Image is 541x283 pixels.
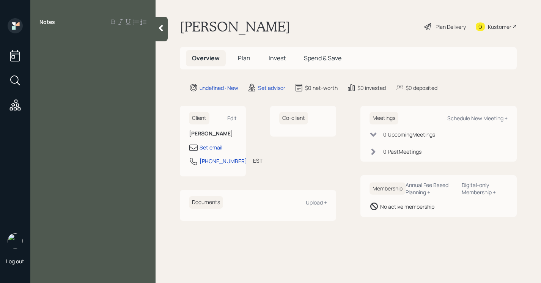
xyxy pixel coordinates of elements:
div: Set advisor [258,84,285,92]
div: Schedule New Meeting + [447,115,508,122]
div: undefined · New [200,84,238,92]
div: Annual Fee Based Planning + [406,181,456,196]
h1: [PERSON_NAME] [180,18,290,35]
div: $0 invested [357,84,386,92]
h6: [PERSON_NAME] [189,130,237,137]
div: Plan Delivery [436,23,466,31]
span: Spend & Save [304,54,341,62]
div: 0 Upcoming Meeting s [383,130,435,138]
h6: Documents [189,196,223,209]
div: EST [253,157,263,165]
h6: Membership [370,182,406,195]
div: [PHONE_NUMBER] [200,157,247,165]
div: Edit [227,115,237,122]
span: Plan [238,54,250,62]
div: Set email [200,143,222,151]
div: Upload + [306,199,327,206]
div: 0 Past Meeting s [383,148,421,156]
div: No active membership [380,203,434,211]
div: Digital-only Membership + [462,181,508,196]
img: retirable_logo.png [8,233,23,248]
div: Log out [6,258,24,265]
h6: Meetings [370,112,398,124]
label: Notes [39,18,55,26]
span: Invest [269,54,286,62]
h6: Client [189,112,209,124]
h6: Co-client [279,112,308,124]
span: Overview [192,54,220,62]
div: Kustomer [488,23,511,31]
div: $0 net-worth [305,84,338,92]
div: $0 deposited [406,84,437,92]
